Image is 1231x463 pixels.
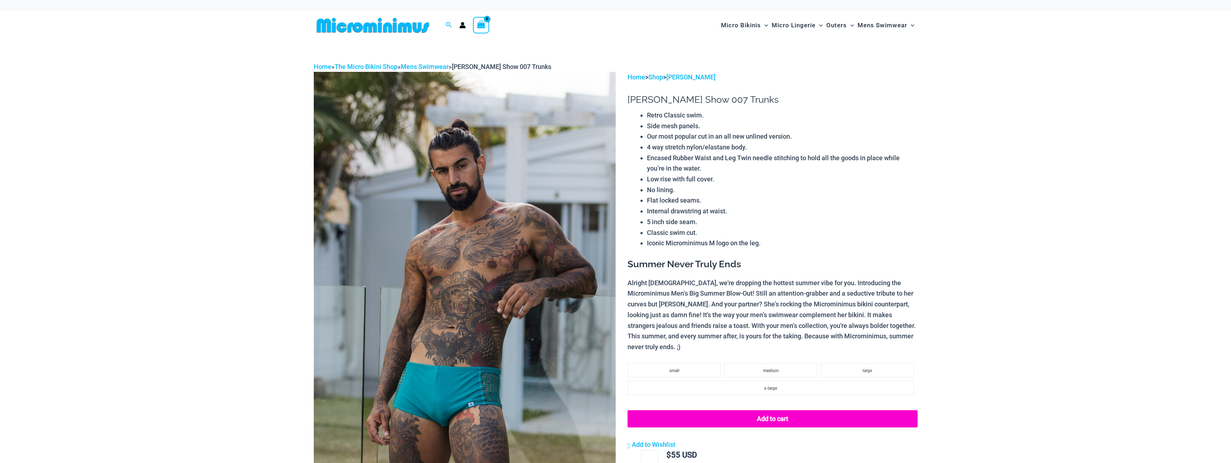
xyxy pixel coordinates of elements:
nav: Site Navigation [718,13,918,37]
li: Our most popular cut in an all new unlined version. [647,131,917,142]
span: [PERSON_NAME] Show 007 Trunks [452,63,551,70]
span: large [863,368,872,373]
h1: [PERSON_NAME] Show 007 Trunks [628,94,917,105]
span: medium [763,368,778,373]
span: Micro Bikinis [721,16,761,34]
span: » » » [314,63,551,70]
a: OutersMenu ToggleMenu Toggle [825,14,856,36]
span: $ [666,450,671,459]
span: Menu Toggle [761,16,768,34]
li: medium [724,363,817,378]
a: Micro LingerieMenu ToggleMenu Toggle [770,14,825,36]
a: Search icon link [446,21,452,30]
a: Account icon link [459,22,466,28]
a: Mens SwimwearMenu ToggleMenu Toggle [856,14,916,36]
button: Add to cart [628,410,917,427]
li: 4 way stretch nylon/elastane body. [647,142,917,153]
li: Iconic Microminimus M logo on the leg. [647,238,917,249]
p: Alright [DEMOGRAPHIC_DATA], we're dropping the hottest summer vibe for you. Introducing the Micro... [628,278,917,352]
li: Low rise with full cover. [647,174,917,185]
span: x-large [764,386,777,391]
li: Encased Rubber Waist and Leg Twin needle stitching to hold all the goods in place while you’re in... [647,153,917,174]
span: Outers [826,16,847,34]
a: Home [314,63,331,70]
li: large [821,363,914,378]
a: Add to Wishlist [628,439,675,450]
li: 5 inch side seam. [647,217,917,227]
a: Home [628,73,645,81]
a: Micro BikinisMenu ToggleMenu Toggle [719,14,770,36]
li: small [628,363,721,378]
li: Internal drawstring at waist. [647,206,917,217]
h3: Summer Never Truly Ends [628,258,917,270]
a: [PERSON_NAME] [666,73,716,81]
a: View Shopping Cart, empty [473,17,490,33]
span: Menu Toggle [907,16,914,34]
span: Menu Toggle [816,16,823,34]
a: Shop [648,73,663,81]
li: x-large [628,381,914,395]
bdi: 55 USD [666,450,697,459]
a: Mens Swimwear [401,63,449,70]
a: The Micro Bikini Shop [335,63,398,70]
span: Add to Wishlist [632,441,675,448]
li: Retro Classic swim. [647,110,917,121]
p: > > [628,72,917,83]
span: Micro Lingerie [772,16,816,34]
span: small [669,368,679,373]
img: MM SHOP LOGO FLAT [314,17,432,33]
span: Menu Toggle [847,16,854,34]
li: Classic swim cut. [647,227,917,238]
li: No lining. [647,185,917,195]
li: Flat locked seams. [647,195,917,206]
span: Mens Swimwear [858,16,907,34]
li: Side mesh panels. [647,121,917,131]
